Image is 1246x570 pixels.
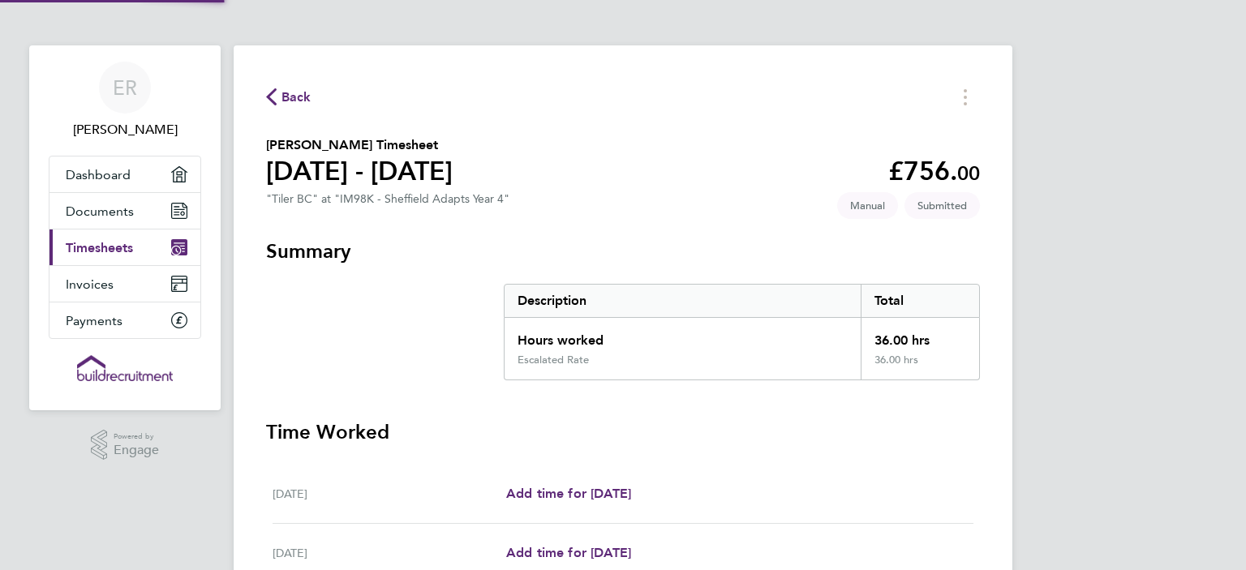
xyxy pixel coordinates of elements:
[266,87,311,107] button: Back
[273,543,506,563] div: [DATE]
[114,430,159,444] span: Powered by
[49,193,200,229] a: Documents
[518,354,589,366] div: Escalated Rate
[266,155,453,187] h1: [DATE] - [DATE]
[506,486,631,501] span: Add time for [DATE]
[91,430,160,461] a: Powered byEngage
[49,62,201,139] a: ER[PERSON_NAME]
[504,284,980,380] div: Summary
[66,240,133,255] span: Timesheets
[266,238,980,264] h3: Summary
[66,313,122,328] span: Payments
[49,302,200,338] a: Payments
[266,192,509,206] div: "Tiler BC" at "IM98K - Sheffield Adapts Year 4"
[904,192,980,219] span: This timesheet is Submitted.
[861,285,979,317] div: Total
[861,354,979,379] div: 36.00 hrs
[506,545,631,560] span: Add time for [DATE]
[281,88,311,107] span: Back
[951,84,980,109] button: Timesheets Menu
[273,484,506,504] div: [DATE]
[66,167,131,182] span: Dashboard
[29,45,221,410] nav: Main navigation
[957,161,980,185] span: 00
[266,135,453,155] h2: [PERSON_NAME] Timesheet
[888,156,980,186] app-decimal: £756.
[506,484,631,504] a: Add time for [DATE]
[114,444,159,457] span: Engage
[49,156,200,192] a: Dashboard
[49,120,201,139] span: Einaras Razma
[49,266,200,302] a: Invoices
[113,77,137,98] span: ER
[49,229,200,265] a: Timesheets
[505,285,861,317] div: Description
[506,543,631,563] a: Add time for [DATE]
[266,419,980,445] h3: Time Worked
[49,355,201,381] a: Go to home page
[861,318,979,354] div: 36.00 hrs
[505,318,861,354] div: Hours worked
[66,204,134,219] span: Documents
[837,192,898,219] span: This timesheet was manually created.
[66,276,114,292] span: Invoices
[77,355,173,381] img: buildrec-logo-retina.png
